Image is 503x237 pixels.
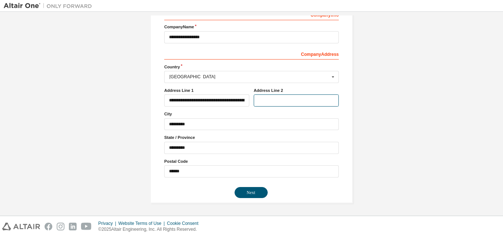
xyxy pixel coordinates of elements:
label: Postal Code [164,158,339,164]
label: Company Name [164,24,339,30]
label: Address Line 1 [164,87,249,93]
div: Website Terms of Use [118,220,167,226]
img: altair_logo.svg [2,223,40,230]
label: State / Province [164,134,339,140]
img: instagram.svg [57,223,64,230]
img: youtube.svg [81,223,92,230]
label: City [164,111,339,117]
div: Privacy [98,220,118,226]
div: Cookie Consent [167,220,203,226]
div: Company Address [164,48,339,60]
img: facebook.svg [45,223,52,230]
button: Next [235,187,268,198]
img: linkedin.svg [69,223,77,230]
p: © 2025 Altair Engineering, Inc. All Rights Reserved. [98,226,203,233]
img: Altair One [4,2,96,10]
label: Address Line 2 [254,87,339,93]
div: [GEOGRAPHIC_DATA] [169,75,330,79]
label: Country [164,64,339,70]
